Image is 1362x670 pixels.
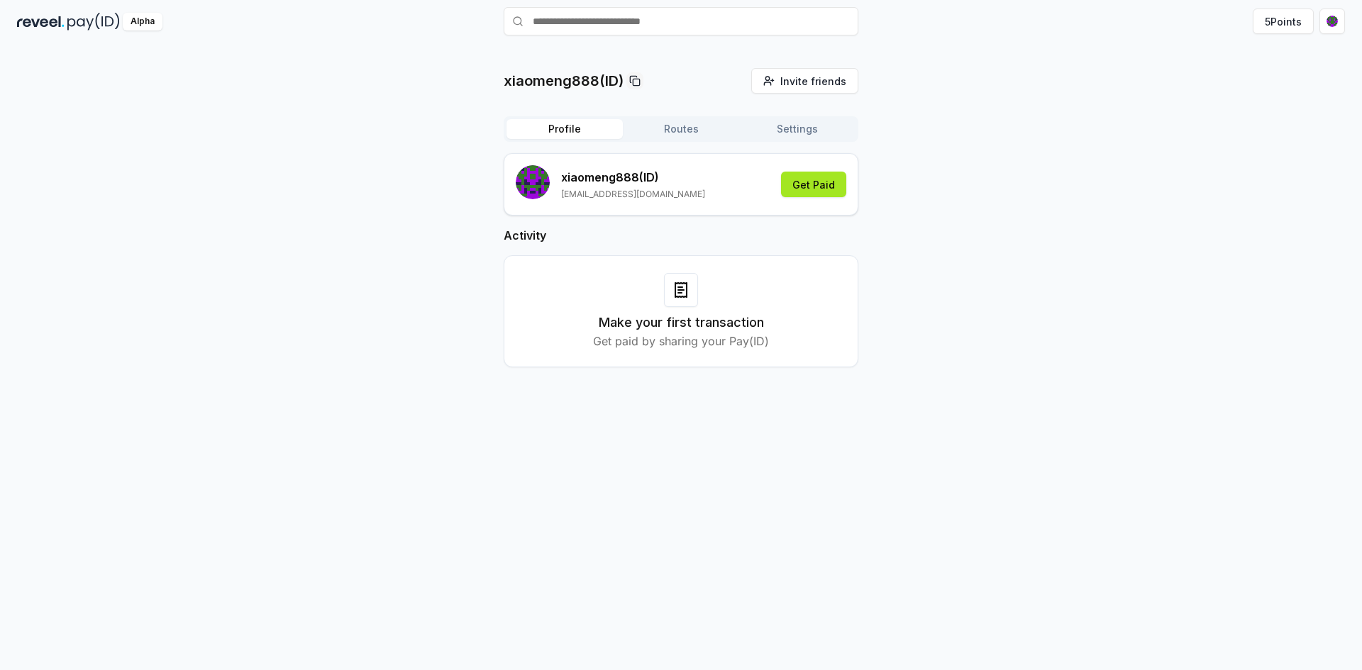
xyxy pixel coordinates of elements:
span: Invite friends [780,74,846,89]
button: Settings [739,119,856,139]
img: reveel_dark [17,13,65,30]
h2: Activity [504,227,858,244]
img: pay_id [67,13,120,30]
p: Get paid by sharing your Pay(ID) [593,333,769,350]
button: Routes [623,119,739,139]
button: Invite friends [751,68,858,94]
p: [EMAIL_ADDRESS][DOMAIN_NAME] [561,189,705,200]
div: Alpha [123,13,162,30]
p: xiaomeng888 (ID) [561,169,705,186]
button: 5Points [1253,9,1314,34]
p: xiaomeng888(ID) [504,71,624,91]
button: Get Paid [781,172,846,197]
button: Profile [506,119,623,139]
h3: Make your first transaction [599,313,764,333]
